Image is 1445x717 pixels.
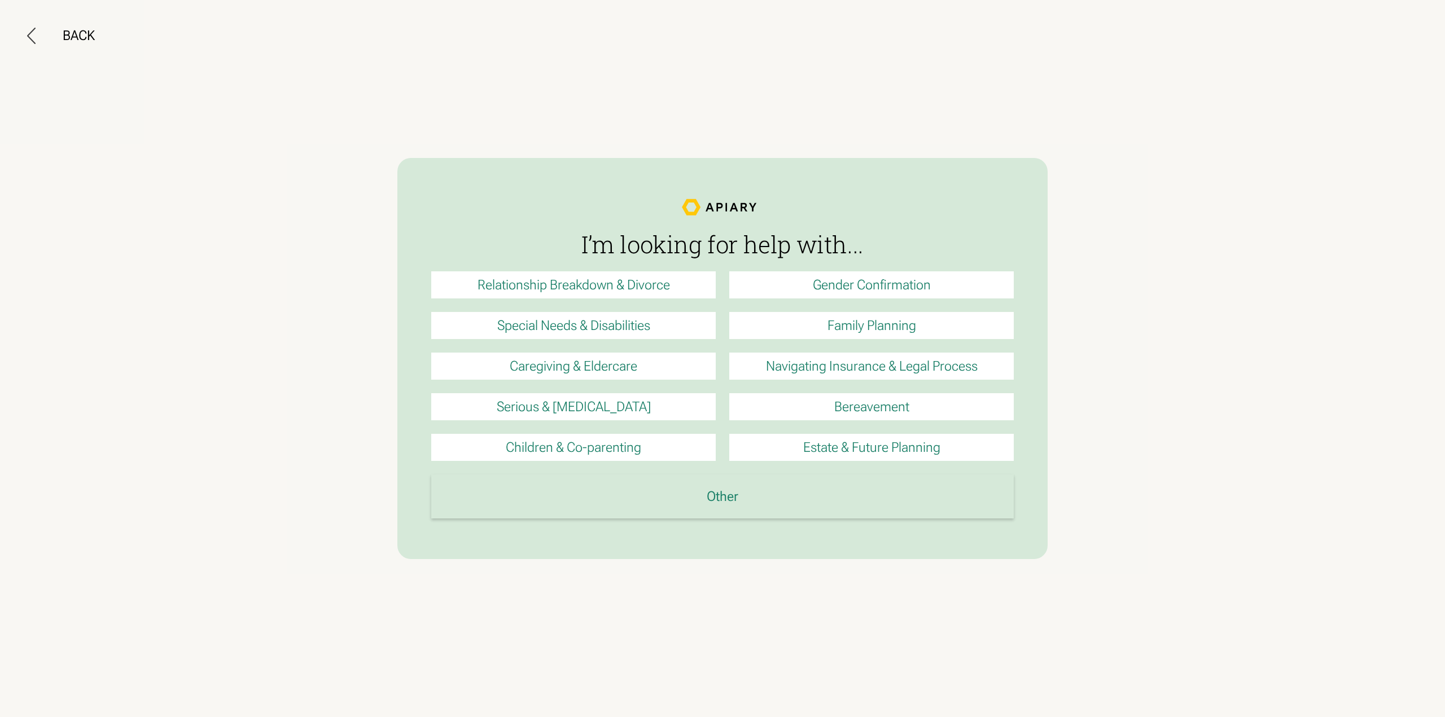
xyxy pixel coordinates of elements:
a: Children & Co-parenting [431,434,716,461]
a: Navigating Insurance & Legal Process [729,353,1014,380]
a: Serious & [MEDICAL_DATA] [431,393,716,420]
button: Back [27,27,95,44]
a: Other [431,474,1014,518]
a: Estate & Future Planning [729,434,1014,461]
a: Gender Confirmation [729,271,1014,298]
a: Relationship Breakdown & Divorce [431,271,716,298]
div: Back [63,27,95,44]
a: Family Planning [729,312,1014,339]
a: Caregiving & Eldercare [431,353,716,380]
a: Special Needs & Disabilities [431,312,716,339]
a: Bereavement [729,393,1014,420]
h3: I’m looking for help with... [431,231,1014,257]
